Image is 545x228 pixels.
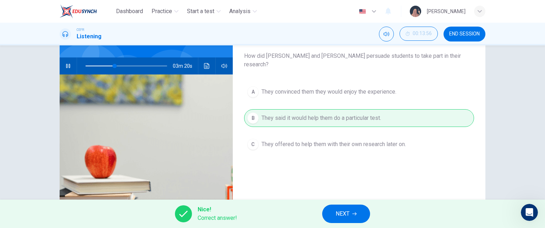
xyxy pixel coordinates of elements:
div: Mute [379,27,394,41]
button: Click to see the audio transcription [201,57,213,74]
div: Close [125,3,137,16]
div: Did that answer your question? [11,127,89,134]
span: Practice [152,7,172,16]
button: 00:13:56 [400,27,438,41]
button: Home [111,3,125,16]
img: Profile image for Fin [20,4,32,15]
div: However, the process of combining high scores from previous tests applies only to the CEFR Level ... [11,69,131,118]
button: Start a test [184,5,224,18]
div: WAN says… [6,144,136,166]
textarea: Message… [6,159,136,171]
button: NEXT [322,205,370,223]
button: Scroll to bottom [65,142,77,154]
span: 00:13:56 [413,31,432,37]
span: Nice! [198,205,237,214]
img: Profile picture [410,6,421,17]
img: EduSynch logo [60,4,97,18]
div: Hide [400,27,438,41]
button: Gif picker [22,174,28,179]
button: Emoji picker [11,174,17,179]
span: 03m 20s [173,57,198,74]
iframe: Intercom live chat [521,204,538,221]
div: Fin says… [6,27,136,123]
h1: Listening [77,32,101,41]
h1: Fin [34,7,43,12]
div: If you take multiple tests, we will take the highest scores from each section to compile your fin... [11,31,131,66]
button: go back [5,3,18,16]
a: EduSynch logo [60,4,113,18]
div: Fin says… [6,123,136,144]
a: [EMAIL_ADDRESS][DOMAIN_NAME] [16,105,103,110]
button: Send a message… [122,171,133,182]
div: Did that answer your question? [6,123,95,139]
span: Analysis [229,7,251,16]
span: Start a test [187,7,214,16]
button: END SESSION [444,27,485,41]
div: [PERSON_NAME] [427,7,466,16]
button: Upload attachment [34,174,39,179]
span: Correct answer! [198,214,237,222]
img: en [358,9,367,14]
span: CEFR [77,27,84,32]
span: Choose the correct letter, A, B or C How did [PERSON_NAME] and [PERSON_NAME] persuade students to... [244,35,474,69]
div: If you take multiple tests, we will take the highest scores from each section to compile your fin... [6,27,136,122]
button: Analysis [226,5,260,18]
button: Practice [149,5,181,18]
button: Dashboard [113,5,146,18]
span: END SESSION [449,31,480,37]
span: Dashboard [116,7,143,16]
span: NEXT [336,209,349,219]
